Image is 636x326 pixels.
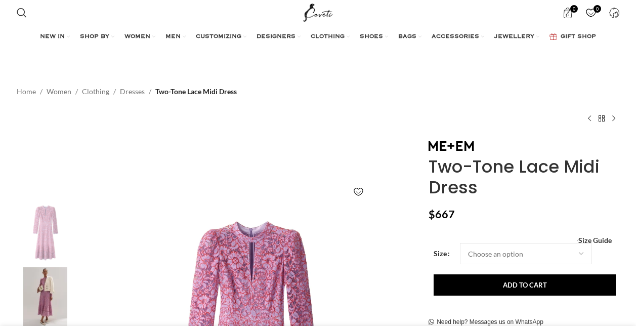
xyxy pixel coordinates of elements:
[12,27,625,47] div: Main navigation
[165,33,181,41] span: MEN
[434,248,450,259] label: Size
[196,27,246,47] a: CUSTOMIZING
[581,3,602,23] a: 0
[301,8,335,16] a: Site logo
[558,3,578,23] a: 0
[165,27,186,47] a: MEN
[80,33,109,41] span: SHOP BY
[608,112,620,125] a: Next product
[429,208,455,221] bdi: 667
[17,86,237,97] nav: Breadcrumb
[429,156,619,198] h1: Two-Tone Lace Midi Dress
[360,27,388,47] a: SHOES
[17,86,36,97] a: Home
[155,86,237,97] span: Two-Tone Lace Midi Dress
[257,33,295,41] span: DESIGNERS
[561,33,596,41] span: GIFT SHOP
[120,86,145,97] a: Dresses
[583,112,596,125] a: Previous product
[196,33,241,41] span: CUSTOMIZING
[40,33,65,41] span: NEW IN
[124,27,155,47] a: WOMEN
[398,27,421,47] a: BAGS
[12,3,32,23] a: Search
[311,27,350,47] a: CLOTHING
[593,5,601,13] span: 0
[47,86,71,97] a: Women
[570,5,578,13] span: 0
[429,208,435,221] span: $
[434,274,616,296] button: Add to cart
[14,203,76,262] img: Two-Tone Lace Midi Dress
[549,33,557,40] img: GiftBag
[581,3,602,23] div: My Wishlist
[82,86,109,97] a: Clothing
[494,33,534,41] span: JEWELLERY
[80,27,114,47] a: SHOP BY
[432,33,479,41] span: ACCESSORIES
[432,27,484,47] a: ACCESSORIES
[40,27,70,47] a: NEW IN
[360,33,383,41] span: SHOES
[549,27,596,47] a: GIFT SHOP
[311,33,345,41] span: CLOTHING
[494,27,539,47] a: JEWELLERY
[257,27,301,47] a: DESIGNERS
[429,141,474,151] img: Me and Em
[398,33,416,41] span: BAGS
[124,33,150,41] span: WOMEN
